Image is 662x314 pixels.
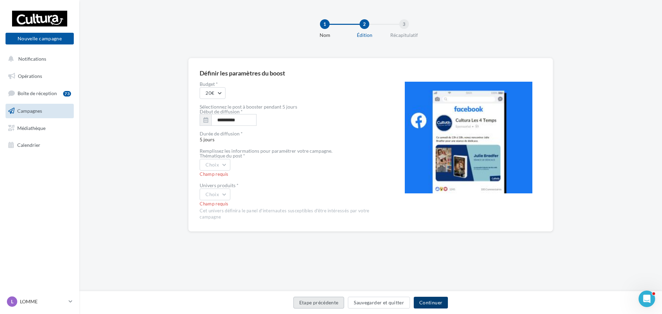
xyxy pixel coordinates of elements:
div: Champ requis [200,171,383,178]
a: Opérations [4,69,75,83]
span: Opérations [18,73,42,79]
div: Durée de diffusion * [200,131,383,136]
button: Continuer [414,297,448,308]
a: Calendrier [4,138,75,152]
span: Campagnes [17,108,42,114]
button: Choix [200,159,230,171]
a: Boîte de réception73 [4,86,75,101]
div: Sélectionnez le post à booster pendant 5 jours [200,104,383,109]
a: Médiathèque [4,121,75,135]
div: Définir les paramètres du boost [200,70,285,76]
div: Thématique du post * [200,153,383,158]
button: Choix [200,189,230,200]
span: Boîte de réception [18,90,57,96]
button: Notifications [4,52,72,66]
div: 2 [360,19,369,29]
p: LOMME [20,298,66,305]
span: L [11,298,13,305]
button: Sauvegarder et quitter [348,297,410,308]
img: operation-preview [405,82,532,193]
span: Médiathèque [17,125,46,131]
iframe: Intercom live chat [639,291,655,307]
div: Édition [342,32,387,39]
button: Etape précédente [293,297,344,308]
span: Calendrier [17,142,40,148]
div: Univers produits * [200,183,383,188]
label: Budget * [200,82,383,87]
button: Nouvelle campagne [6,33,74,44]
a: Campagnes [4,104,75,118]
span: 5 jours [200,131,383,142]
a: L LOMME [6,295,74,308]
div: 73 [63,91,71,97]
div: Récapitulatif [382,32,426,39]
div: Cet univers définira le panel d'internautes susceptibles d'être intéressés par votre campagne [200,208,383,220]
div: 3 [399,19,409,29]
label: Début de diffusion * [200,109,243,114]
span: Notifications [18,56,46,62]
div: Nom [303,32,347,39]
div: 1 [320,19,330,29]
div: Champ requis [200,201,383,207]
button: 20€ [200,87,225,99]
div: Remplissez les informations pour paramétrer votre campagne. [200,149,383,153]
